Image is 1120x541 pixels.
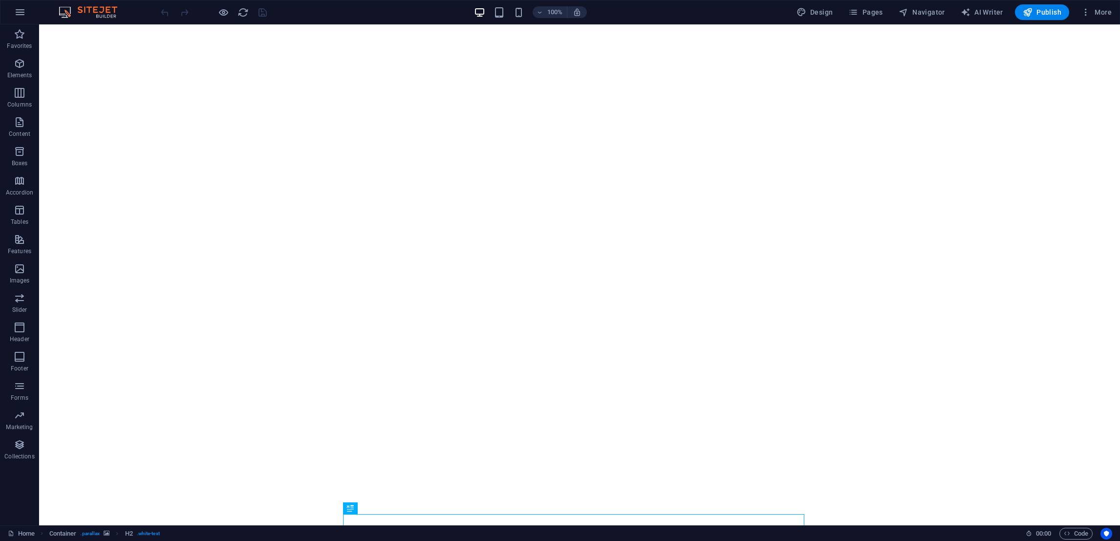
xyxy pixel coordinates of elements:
i: Reload page [237,7,249,18]
p: Content [9,130,30,138]
p: Tables [11,218,28,226]
p: Forms [11,394,28,402]
span: Click to select. Double-click to edit [49,528,77,540]
span: Code [1064,528,1088,540]
p: Features [8,247,31,255]
button: Click here to leave preview mode and continue editing [217,6,229,18]
span: 00 00 [1036,528,1051,540]
span: Navigator [899,7,945,17]
button: More [1077,4,1116,20]
button: reload [237,6,249,18]
span: AI Writer [961,7,1003,17]
img: Editor Logo [56,6,129,18]
span: : [1043,530,1044,537]
button: AI Writer [957,4,1007,20]
p: Favorites [7,42,32,50]
span: Design [797,7,833,17]
h6: 100% [547,6,563,18]
span: . white-text [137,528,160,540]
span: . parallax [80,528,100,540]
button: Navigator [895,4,949,20]
i: On resize automatically adjust zoom level to fit chosen device. [573,8,582,17]
button: Usercentrics [1100,528,1112,540]
p: Accordion [6,189,33,196]
span: Pages [848,7,883,17]
p: Boxes [12,159,28,167]
button: Code [1059,528,1093,540]
p: Elements [7,71,32,79]
i: This element contains a background [104,531,109,536]
button: Pages [844,4,886,20]
nav: breadcrumb [49,528,160,540]
p: Images [10,277,30,284]
p: Footer [11,365,28,372]
a: Click to cancel selection. Double-click to open Pages [8,528,35,540]
button: Design [793,4,837,20]
p: Marketing [6,423,33,431]
button: 100% [533,6,567,18]
p: Columns [7,101,32,108]
p: Collections [4,453,34,460]
div: Design (Ctrl+Alt+Y) [793,4,837,20]
button: Publish [1015,4,1069,20]
h6: Session time [1026,528,1052,540]
p: Header [10,335,29,343]
span: More [1081,7,1112,17]
span: Click to select. Double-click to edit [125,528,133,540]
p: Slider [12,306,27,314]
span: Publish [1023,7,1061,17]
